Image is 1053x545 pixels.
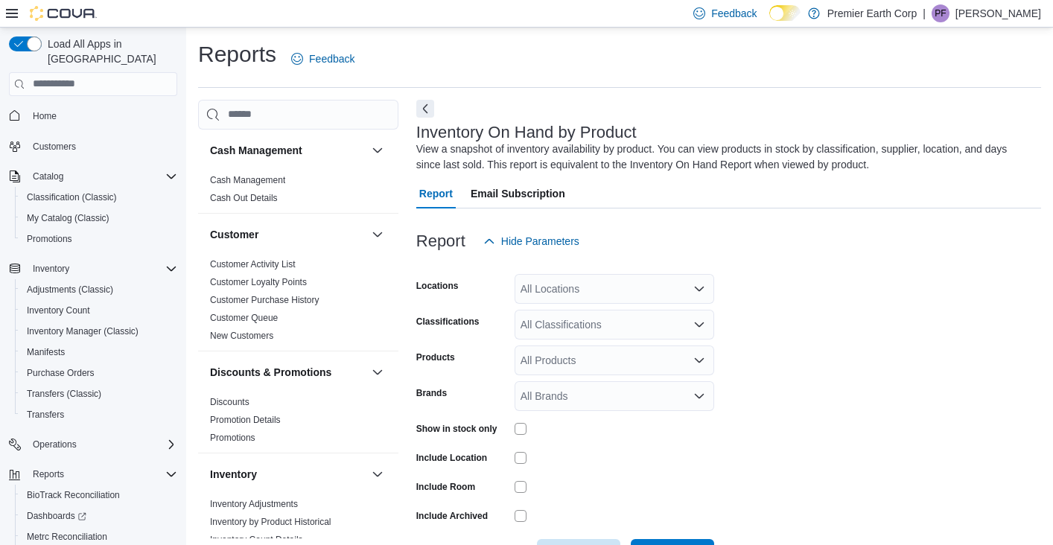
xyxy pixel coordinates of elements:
span: Catalog [27,168,177,185]
button: Operations [3,434,183,455]
div: Customer [198,255,398,351]
a: Transfers [21,406,70,424]
label: Locations [416,280,459,292]
span: New Customers [210,330,273,342]
a: Transfers (Classic) [21,385,107,403]
span: Inventory Count [27,305,90,316]
img: Cova [30,6,97,21]
h3: Discounts & Promotions [210,365,331,380]
a: Cash Management [210,175,285,185]
a: Inventory Adjustments [210,499,298,509]
a: Discounts [210,397,249,407]
button: Inventory [27,260,75,278]
a: Promotion Details [210,415,281,425]
label: Include Archived [416,510,488,522]
input: Dark Mode [769,5,801,21]
a: Customer Purchase History [210,295,319,305]
span: Inventory [27,260,177,278]
a: Inventory by Product Historical [210,517,331,527]
a: Feedback [285,44,360,74]
span: Home [33,110,57,122]
button: Cash Management [369,141,386,159]
a: Dashboards [21,507,92,525]
a: Manifests [21,343,71,361]
button: Discounts & Promotions [369,363,386,381]
button: Home [3,105,183,127]
span: Customer Purchase History [210,294,319,306]
span: Email Subscription [471,179,565,208]
h3: Cash Management [210,143,302,158]
button: Transfers (Classic) [15,383,183,404]
span: Reports [27,465,177,483]
button: Customer [210,227,366,242]
button: Open list of options [693,354,705,366]
span: BioTrack Reconciliation [27,489,120,501]
span: Transfers (Classic) [21,385,177,403]
span: Customer Loyalty Points [210,276,307,288]
label: Products [416,351,455,363]
a: Inventory Count [21,302,96,319]
button: Inventory Manager (Classic) [15,321,183,342]
div: View a snapshot of inventory availability by product. You can view products in stock by classific... [416,141,1034,173]
button: Purchase Orders [15,363,183,383]
h1: Reports [198,39,276,69]
a: Customer Loyalty Points [210,277,307,287]
span: Cash Management [210,174,285,186]
button: Transfers [15,404,183,425]
span: Operations [33,439,77,450]
button: Inventory [210,467,366,482]
span: Transfers [21,406,177,424]
span: Classification (Classic) [21,188,177,206]
button: Operations [27,436,83,453]
span: PF [935,4,946,22]
label: Show in stock only [416,423,497,435]
button: Adjustments (Classic) [15,279,183,300]
span: Adjustments (Classic) [27,284,113,296]
button: Cash Management [210,143,366,158]
label: Include Location [416,452,487,464]
button: Inventory [369,465,386,483]
button: Catalog [3,166,183,187]
p: Premier Earth Corp [827,4,917,22]
span: Transfers (Classic) [27,388,101,400]
a: Classification (Classic) [21,188,123,206]
button: Hide Parameters [477,226,585,256]
a: Customer Queue [210,313,278,323]
label: Classifications [416,316,480,328]
span: Customers [33,141,76,153]
span: Feedback [711,6,757,21]
a: Adjustments (Classic) [21,281,119,299]
span: Dashboards [21,507,177,525]
button: Customers [3,136,183,157]
a: Cash Out Details [210,193,278,203]
span: Promotion Details [210,414,281,426]
span: Report [419,179,453,208]
button: Catalog [27,168,69,185]
span: Customer Queue [210,312,278,324]
button: My Catalog (Classic) [15,208,183,229]
button: Next [416,100,434,118]
span: Metrc Reconciliation [27,531,107,543]
a: My Catalog (Classic) [21,209,115,227]
button: Promotions [15,229,183,249]
label: Include Room [416,481,475,493]
span: Reports [33,468,64,480]
a: Promotions [210,433,255,443]
span: BioTrack Reconciliation [21,486,177,504]
h3: Report [416,232,465,250]
button: Customer [369,226,386,243]
button: Open list of options [693,390,705,402]
button: Manifests [15,342,183,363]
button: Inventory [3,258,183,279]
button: Reports [27,465,70,483]
a: Purchase Orders [21,364,101,382]
span: Adjustments (Classic) [21,281,177,299]
h3: Inventory On Hand by Product [416,124,637,141]
a: BioTrack Reconciliation [21,486,126,504]
span: Classification (Classic) [27,191,117,203]
button: Classification (Classic) [15,187,183,208]
a: Home [27,107,63,125]
span: Promotions [210,432,255,444]
a: Dashboards [15,506,183,526]
span: My Catalog (Classic) [21,209,177,227]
